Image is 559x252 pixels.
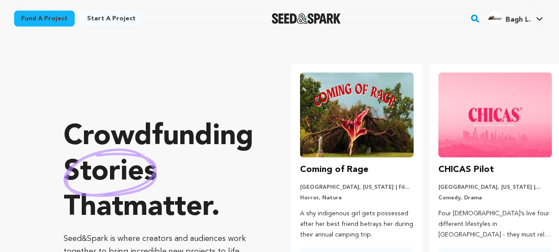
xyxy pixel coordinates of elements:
h3: Coming of Rage [300,163,369,177]
img: Coming of Rage image [300,73,414,157]
a: Bagh L.'s Profile [486,9,545,25]
h3: CHICAS Pilot [438,163,494,177]
p: [GEOGRAPHIC_DATA], [US_STATE] | Film Short [300,184,414,191]
div: Bagh L.'s Profile [488,11,531,25]
img: Seed&Spark Logo Dark Mode [272,13,341,24]
span: Bagh L.'s Profile [486,9,545,28]
p: Crowdfunding that . [64,119,256,225]
a: Fund a project [14,11,75,27]
a: Seed&Spark Homepage [272,13,341,24]
p: Horror, Nature [300,195,414,202]
p: [GEOGRAPHIC_DATA], [US_STATE] | Series [438,184,552,191]
p: Four [DEMOGRAPHIC_DATA]’s live four different lifestyles in [GEOGRAPHIC_DATA] - they must rely on... [438,209,552,240]
img: 240170cfe9d86d7c.jpg [488,11,502,25]
a: Start a project [80,11,143,27]
span: Bagh L. [506,16,531,23]
p: Comedy, Drama [438,195,552,202]
img: hand sketched image [64,149,157,197]
img: CHICAS Pilot image [438,73,552,157]
span: matter [123,194,211,222]
p: A shy indigenous girl gets possessed after her best friend betrays her during their annual campin... [300,209,414,240]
